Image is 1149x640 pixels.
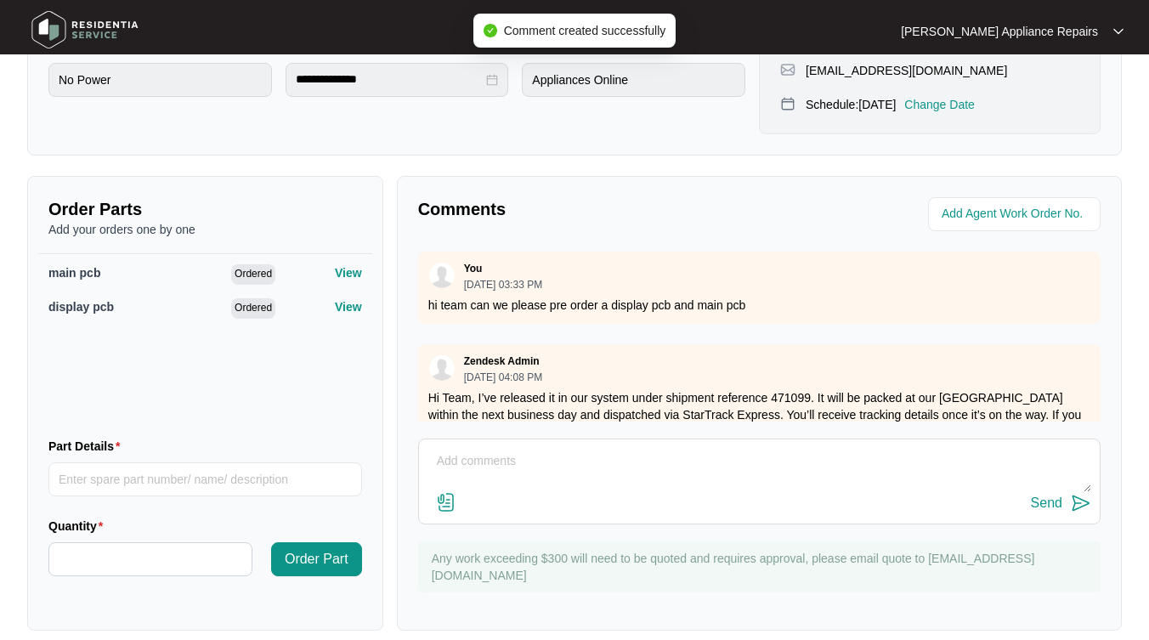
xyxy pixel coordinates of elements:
input: Add Agent Work Order No. [942,204,1090,224]
label: Quantity [48,518,110,535]
input: Quantity [49,543,252,575]
p: [DATE] 04:08 PM [464,372,542,382]
span: check-circle [484,24,497,37]
img: send-icon.svg [1071,493,1091,513]
p: Change Date [904,96,975,113]
span: Ordered [231,264,275,285]
div: Send [1031,496,1062,511]
p: Zendesk Admin [464,354,540,368]
button: Order Part [271,542,362,576]
input: Part Details [48,462,362,496]
p: [EMAIL_ADDRESS][DOMAIN_NAME] [806,62,1007,79]
span: Order Part [285,549,348,569]
p: Any work exceeding $300 will need to be quoted and requires approval, please email quote to [EMAI... [432,550,1092,584]
img: map-pin [780,62,795,77]
p: View [335,264,362,281]
input: Date Purchased [296,71,484,88]
p: Schedule: [DATE] [806,96,896,113]
p: Order Parts [48,197,362,221]
p: [PERSON_NAME] Appliance Repairs [901,23,1098,40]
img: dropdown arrow [1113,27,1124,36]
span: Ordered [231,298,275,319]
p: Comments [418,197,748,221]
img: user.svg [429,355,455,381]
p: Hi Team, I’ve released it in our system under shipment reference 471099. It will be packed at our... [428,389,1090,457]
p: hi team can we please pre order a display pcb and main pcb [428,297,1090,314]
span: main pcb [48,266,100,280]
img: map-pin [780,96,795,111]
p: You [464,262,483,275]
input: Product Fault or Query [48,63,272,97]
label: Part Details [48,438,127,455]
img: user.svg [429,263,455,288]
span: Comment created successfully [504,24,666,37]
span: display pcb [48,300,114,314]
input: Purchased From [522,63,745,97]
p: View [335,298,362,315]
button: Send [1031,492,1091,515]
p: Add your orders one by one [48,221,362,238]
img: file-attachment-doc.svg [436,492,456,513]
img: residentia service logo [25,4,144,55]
p: [DATE] 03:33 PM [464,280,542,290]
